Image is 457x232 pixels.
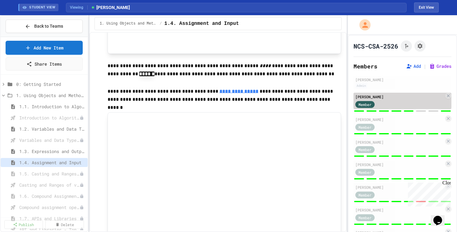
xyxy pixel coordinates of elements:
span: Back to Teams [34,23,63,30]
span: Compound assignment operators - Quiz [19,204,80,211]
span: STUDENT VIEW [29,5,55,10]
span: 1.4. Assignment and Input [164,20,239,27]
span: 1.3. Expressions and Output [New] [19,148,85,155]
a: Share Items [6,57,83,71]
span: 1. Using Objects and Methods [100,21,157,26]
div: [PERSON_NAME] [355,94,444,100]
div: [PERSON_NAME] [355,117,444,122]
span: Casting and Ranges of variables - Quiz [19,182,80,188]
div: [PERSON_NAME] [355,139,444,145]
div: Unpublished [80,194,84,198]
div: [PERSON_NAME] [355,207,444,213]
a: Add New Item [6,41,83,55]
button: Add [406,63,421,69]
span: Member [358,192,372,198]
div: [PERSON_NAME] [355,77,450,82]
span: Member [358,147,372,152]
span: | [423,63,427,70]
div: Admin [355,83,367,88]
div: Unpublished [80,205,84,210]
div: Unpublished [80,183,84,187]
button: Click to see fork details [401,40,412,52]
button: Grades [429,63,451,69]
div: Unpublished [80,138,84,142]
span: [PERSON_NAME] [91,4,130,11]
div: Unpublished [80,228,84,232]
div: [PERSON_NAME] [355,162,444,167]
button: Exit student view [414,2,439,12]
div: [PERSON_NAME] [355,184,444,190]
span: Viewing [70,5,88,10]
h1: NCS-CSA-2526 [353,42,398,50]
iframe: chat widget [431,207,451,226]
span: / [159,21,162,26]
span: 1.7. APIs and Libraries [19,215,80,222]
span: 0: Getting Started [16,81,85,87]
span: Variables and Data Types - Quiz [19,137,80,143]
h2: Members [353,62,377,71]
span: 1.1. Introduction to Algorithms, Programming, and Compilers [19,103,85,110]
button: Assignment Settings [414,40,426,52]
span: Introduction to Algorithms, Programming, and Compilers [19,114,80,121]
a: Publish [4,220,43,229]
a: Delete [45,220,84,229]
div: My Account [353,18,372,32]
span: Member [358,124,372,130]
iframe: chat widget [405,180,451,206]
div: Unpublished [80,172,84,176]
span: Member [358,102,372,107]
div: Chat with us now!Close [2,2,43,39]
span: 1. Using Objects and Methods [16,92,85,99]
div: Unpublished [80,116,84,120]
button: Back to Teams [6,20,83,33]
span: 1.2. Variables and Data Types [19,126,85,132]
span: Member [358,169,372,175]
div: Unpublished [80,216,84,221]
span: 1.4. Assignment and Input [19,159,85,166]
span: 1.6. Compound Assignment Operators [19,193,80,199]
span: Member [358,215,372,220]
span: 1.5. Casting and Ranges of Values [19,170,80,177]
